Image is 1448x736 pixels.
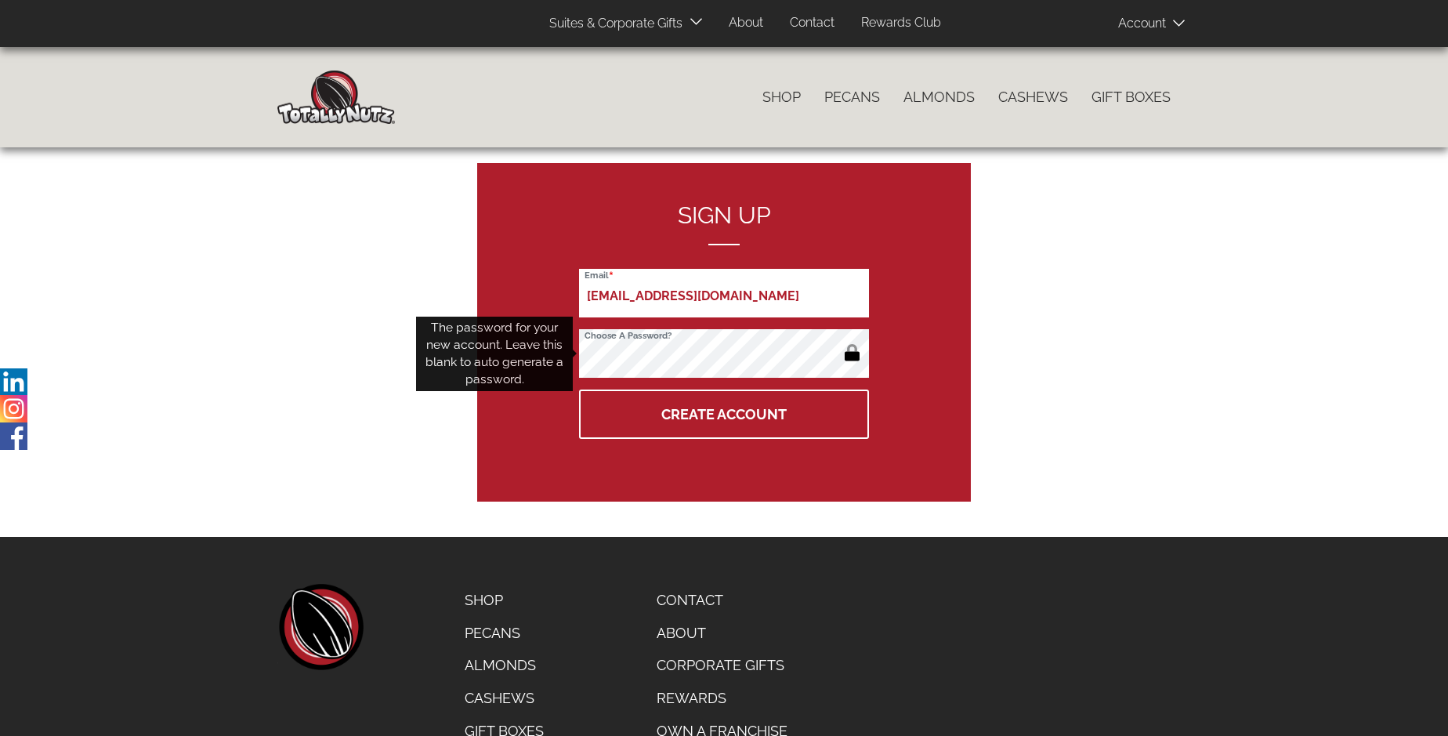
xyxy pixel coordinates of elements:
a: Shop [453,584,556,617]
a: Shop [751,81,813,114]
input: Email [579,269,869,317]
a: Contact [778,8,846,38]
a: Corporate Gifts [645,649,799,682]
a: Cashews [453,682,556,715]
a: Pecans [453,617,556,650]
a: Cashews [986,81,1080,114]
img: Home [277,71,395,124]
h2: Sign up [579,202,869,245]
a: Rewards [645,682,799,715]
div: The password for your new account. Leave this blank to auto generate a password. [416,317,573,391]
button: Create Account [579,390,869,439]
a: Contact [645,584,799,617]
a: Pecans [813,81,892,114]
a: About [717,8,775,38]
a: About [645,617,799,650]
a: Suites & Corporate Gifts [538,9,687,39]
a: Almonds [892,81,986,114]
a: home [277,584,364,670]
a: Gift Boxes [1080,81,1182,114]
a: Almonds [453,649,556,682]
a: Rewards Club [849,8,953,38]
